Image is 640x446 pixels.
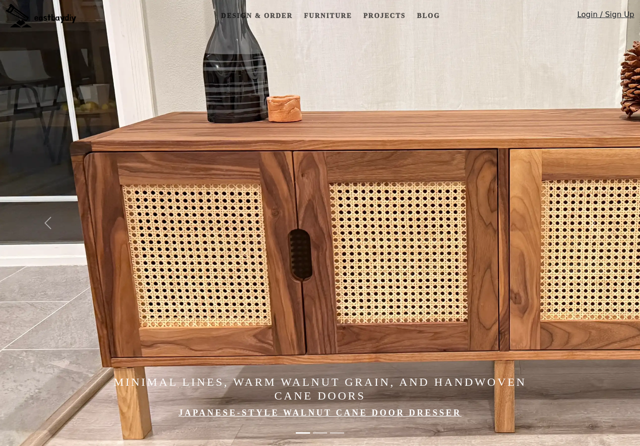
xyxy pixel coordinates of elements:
[313,427,327,438] button: Made in the Bay Area
[96,375,544,403] h4: Minimal Lines, Warm Walnut Grain, and Handwoven Cane Doors
[330,427,344,438] button: Elevate Your Home with Handcrafted Japanese-Style Furniture
[413,7,444,25] a: Blog
[300,7,356,25] a: Furniture
[359,7,409,25] a: Projects
[296,427,310,438] button: Minimal Lines, Warm Walnut Grain, and Handwoven Cane Doors
[577,9,634,25] a: Login / Sign Up
[178,408,461,418] a: Japanese-style Walnut Cane Door Dresser
[6,4,76,28] img: eastbaydiy
[217,7,296,25] a: Design & Order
